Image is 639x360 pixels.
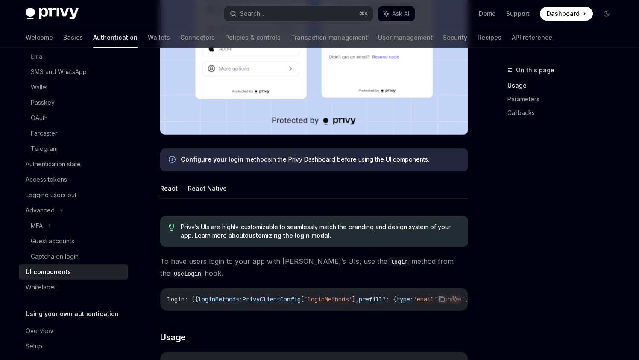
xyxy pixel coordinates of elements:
a: Security [443,27,467,48]
div: Search... [240,9,264,19]
a: Wallet [19,80,128,95]
div: UI components [26,267,71,277]
a: Captcha on login [19,249,128,264]
button: Search...⌘K [224,6,373,21]
div: Access tokens [26,174,67,185]
span: [ [301,295,304,303]
span: Dashboard [547,9,580,18]
div: Wallet [31,82,48,92]
button: Toggle dark mode [600,7,613,21]
div: Advanced [26,205,55,215]
a: Usage [507,79,620,92]
span: To have users login to your app with [PERSON_NAME]’s UIs, use the method from the hook. [160,255,468,279]
a: Welcome [26,27,53,48]
a: Wallets [148,27,170,48]
a: customizing the login modal [245,232,330,239]
a: Authentication state [19,156,128,172]
a: OAuth [19,110,128,126]
div: Passkey [31,97,55,108]
span: , [465,295,468,303]
div: OAuth [31,113,48,123]
span: loginMethods [198,295,239,303]
a: Setup [19,339,128,354]
a: Connectors [180,27,215,48]
h5: Using your own authentication [26,309,119,319]
div: Telegram [31,144,58,154]
code: login [387,257,411,266]
div: MFA [31,221,43,231]
a: Parameters [507,92,620,106]
a: Support [506,9,530,18]
a: Logging users out [19,187,128,203]
a: Demo [479,9,496,18]
a: Overview [19,323,128,339]
div: Logging users out [26,190,76,200]
span: Privy’s UIs are highly-customizable to seamlessly match the branding and design system of your ap... [181,223,460,240]
button: Ask AI [450,293,461,304]
span: login [167,295,185,303]
button: React [160,178,178,198]
span: ⌘ K [359,10,368,17]
a: Whitelabel [19,280,128,295]
a: Dashboard [540,7,593,21]
a: Recipes [478,27,501,48]
a: SMS and WhatsApp [19,64,128,80]
a: Guest accounts [19,233,128,249]
a: Authentication [93,27,138,48]
span: Usage [160,331,186,343]
div: Captcha on login [31,251,79,262]
div: Setup [26,341,42,351]
a: Access tokens [19,172,128,187]
div: Whitelabel [26,282,56,292]
a: UI components [19,264,128,280]
a: Callbacks [507,106,620,120]
div: Overview [26,326,53,336]
a: Policies & controls [225,27,281,48]
span: in the Privy Dashboard before using the UI components. [181,155,460,164]
span: type [396,295,410,303]
div: Authentication state [26,159,81,169]
a: API reference [512,27,552,48]
div: Farcaster [31,128,57,139]
span: 'email' [413,295,437,303]
span: : ({ [185,295,198,303]
div: Guest accounts [31,236,74,246]
span: prefill [359,295,383,303]
span: ?: { [383,295,396,303]
span: On this page [516,65,554,75]
span: : [239,295,243,303]
img: dark logo [26,8,79,20]
svg: Tip [169,224,175,231]
button: Ask AI [378,6,415,21]
a: Farcaster [19,126,128,141]
code: useLogin [170,269,205,278]
a: Transaction management [291,27,368,48]
button: Copy the contents from the code block [436,293,447,304]
div: SMS and WhatsApp [31,67,87,77]
span: Ask AI [392,9,409,18]
a: User management [378,27,433,48]
svg: Info [169,156,177,165]
a: Telegram [19,141,128,156]
span: ], [352,295,359,303]
span: : [410,295,413,303]
a: Basics [63,27,83,48]
span: PrivyClientConfig [243,295,301,303]
a: Configure your login methods [181,156,271,163]
a: Passkey [19,95,128,110]
button: React Native [188,178,227,198]
span: 'loginMethods' [304,295,352,303]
